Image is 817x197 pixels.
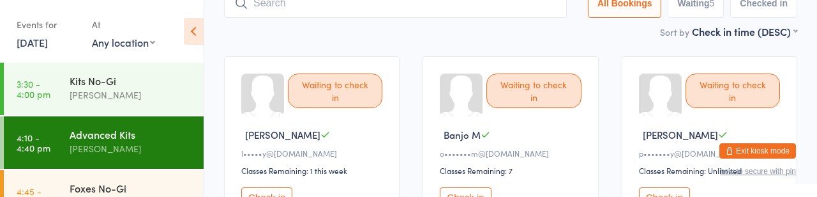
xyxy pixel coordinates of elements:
[660,26,689,38] label: Sort by
[440,165,585,176] div: Classes Remaining: 7
[70,88,193,102] div: [PERSON_NAME]
[444,128,481,141] span: Banjo M
[440,148,585,159] div: o•••••••m@[DOMAIN_NAME]
[720,167,796,176] button: how to secure with pin
[719,143,796,159] button: Exit kiosk mode
[643,128,718,141] span: [PERSON_NAME]
[70,181,193,195] div: Foxes No-Gi
[17,79,50,99] time: 3:30 - 4:00 pm
[486,74,581,108] div: Waiting to check in
[241,148,386,159] div: l•••••y@[DOMAIN_NAME]
[686,74,780,108] div: Waiting to check in
[241,165,386,176] div: Classes Remaining: 1 this week
[92,14,155,35] div: At
[17,132,50,153] time: 4:10 - 4:40 pm
[4,116,204,169] a: 4:10 -4:40 pmAdvanced Kits[PERSON_NAME]
[70,127,193,141] div: Advanced Kits
[692,24,797,38] div: Check in time (DESC)
[639,148,784,159] div: p•••••••y@[DOMAIN_NAME]
[70,74,193,88] div: Kits No-Gi
[245,128,320,141] span: [PERSON_NAME]
[288,74,382,108] div: Waiting to check in
[4,63,204,115] a: 3:30 -4:00 pmKits No-Gi[PERSON_NAME]
[17,35,48,49] a: [DATE]
[70,141,193,156] div: [PERSON_NAME]
[17,14,79,35] div: Events for
[92,35,155,49] div: Any location
[639,165,784,176] div: Classes Remaining: Unlimited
